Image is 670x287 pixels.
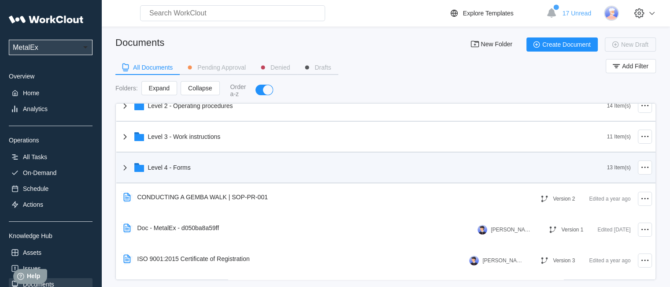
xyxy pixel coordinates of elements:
[561,227,583,233] div: Version 1
[9,183,93,195] a: Schedule
[604,6,619,21] img: user-3.png
[553,257,575,264] div: Version 3
[9,73,93,80] div: Overview
[148,102,233,109] div: Level 2 - Operating procedures
[180,61,253,74] button: Pending Approval
[23,265,41,272] div: Issues
[188,85,212,91] span: Collapse
[133,64,173,71] div: All Documents
[449,8,542,19] a: Explore Templates
[463,10,514,17] div: Explore Templates
[297,61,338,74] button: Drafts
[253,61,297,74] button: Denied
[23,169,56,176] div: On-Demand
[137,224,219,231] div: Doc - MetalEx - d050ba8a59ff
[606,59,656,73] button: Add Filter
[115,61,180,74] button: All Documents
[465,37,519,52] button: New Folder
[607,103,630,109] div: 14 Item(s)
[140,5,325,21] input: Search WorkClout
[23,89,39,97] div: Home
[197,64,246,71] div: Pending Approval
[9,103,93,115] a: Analytics
[563,10,591,17] span: 17 Unread
[23,249,41,256] div: Assets
[23,105,48,112] div: Analytics
[115,85,138,92] div: Folders :
[9,137,93,144] div: Operations
[23,201,43,208] div: Actions
[149,85,170,91] span: Expand
[148,164,191,171] div: Level 4 - Forms
[469,256,479,265] img: user-5.png
[605,37,656,52] button: New Draft
[230,83,247,97] div: Order a-z
[622,63,648,69] span: Add Filter
[553,196,575,202] div: Version 2
[9,167,93,179] a: On-Demand
[478,225,487,235] img: user-5.png
[9,151,93,163] a: All Tasks
[542,41,591,48] span: Create Document
[481,41,512,48] span: New Folder
[23,153,47,160] div: All Tasks
[9,246,93,259] a: Assets
[270,64,290,71] div: Denied
[597,224,630,235] div: Edited [DATE]
[137,194,268,201] div: CONDUCTING A GEMBA WALK | SOP-PR-001
[589,255,630,266] div: Edited a year ago
[482,257,522,264] div: [PERSON_NAME]
[491,227,530,233] div: [PERSON_NAME]
[9,232,93,239] div: Knowledge Hub
[526,37,598,52] button: Create Document
[115,37,164,48] div: Documents
[9,87,93,99] a: Home
[23,185,48,192] div: Schedule
[315,64,331,71] div: Drafts
[181,81,219,95] button: Collapse
[621,41,648,48] span: New Draft
[9,198,93,211] a: Actions
[137,255,250,262] div: ISO 9001:2015 Certificate of Registration
[607,164,630,171] div: 13 Item(s)
[607,134,630,140] div: 11 Item(s)
[148,133,221,140] div: Level 3 - Work instructions
[9,262,93,275] a: Issues
[141,81,177,95] button: Expand
[589,194,630,204] div: Edited a year ago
